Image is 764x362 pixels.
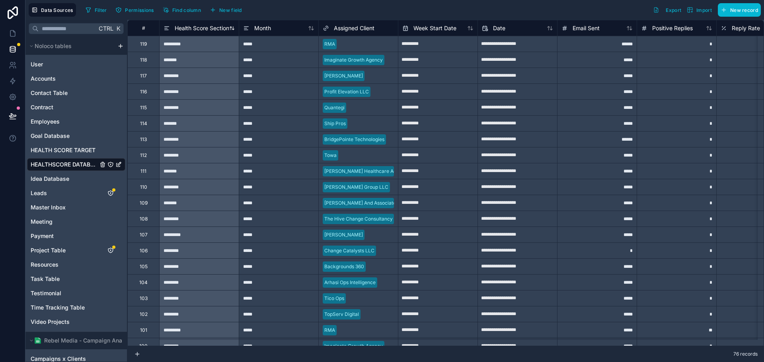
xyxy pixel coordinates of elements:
[733,351,758,357] span: 76 records
[684,3,715,17] button: Import
[140,152,147,159] div: 112
[324,311,359,318] div: TopServ Digital
[113,4,160,16] a: Permissions
[413,24,456,32] span: Week Start Date
[175,24,229,32] span: Health Score Section
[666,7,681,13] span: Export
[493,24,505,32] span: Date
[652,24,693,32] span: Positive Replies
[160,4,204,16] button: Find column
[172,7,201,13] span: Find column
[140,248,148,254] div: 106
[324,199,398,207] div: [PERSON_NAME] And Associates
[324,295,344,302] div: Tico Ops
[573,24,600,32] span: Email Sent
[324,41,335,48] div: RMA
[82,4,110,16] button: Filter
[207,4,245,16] button: New field
[140,136,147,143] div: 113
[140,216,148,222] div: 108
[140,184,147,190] div: 110
[730,7,758,13] span: New record
[140,120,147,127] div: 114
[139,279,148,286] div: 104
[140,263,148,270] div: 105
[334,24,374,32] span: Assigned Client
[139,343,148,349] div: 100
[41,7,73,13] span: Data Sources
[324,120,346,127] div: Ship Pros
[324,263,364,270] div: Backgrounds 360
[140,105,147,111] div: 115
[134,25,153,31] div: #
[219,7,242,13] span: New field
[324,152,337,159] div: Towa
[324,247,374,254] div: Change Catalysts LLC
[95,7,107,13] span: Filter
[140,168,146,174] div: 111
[324,88,369,95] div: Profit Elevation LLC
[324,72,363,79] div: [PERSON_NAME]
[29,3,76,17] button: Data Sources
[324,215,401,223] div: The Hive Change Consultancy Ltd
[140,89,147,95] div: 116
[650,3,684,17] button: Export
[140,41,147,47] div: 119
[715,3,761,17] a: New record
[140,57,147,63] div: 118
[254,24,271,32] span: Month
[140,232,148,238] div: 107
[140,327,147,333] div: 101
[324,343,383,350] div: Imaginate Growth Agency
[324,104,345,111] div: Quantegi
[140,295,148,302] div: 103
[113,4,156,16] button: Permissions
[98,23,114,33] span: Ctrl
[324,168,410,175] div: [PERSON_NAME] Healthcare Advisors
[140,73,147,79] div: 117
[140,311,148,317] div: 102
[115,26,121,31] span: K
[324,327,335,334] div: RMA
[324,56,383,64] div: Imaginate Growth Agency
[696,7,712,13] span: Import
[732,24,760,32] span: Reply Rate
[718,3,761,17] button: New record
[125,7,154,13] span: Permissions
[324,184,388,191] div: [PERSON_NAME] Group LLC
[324,231,363,238] div: [PERSON_NAME]
[140,200,148,206] div: 109
[324,136,384,143] div: BridgePointe Technologies
[324,279,376,286] div: Arhasi Ops Intelligence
